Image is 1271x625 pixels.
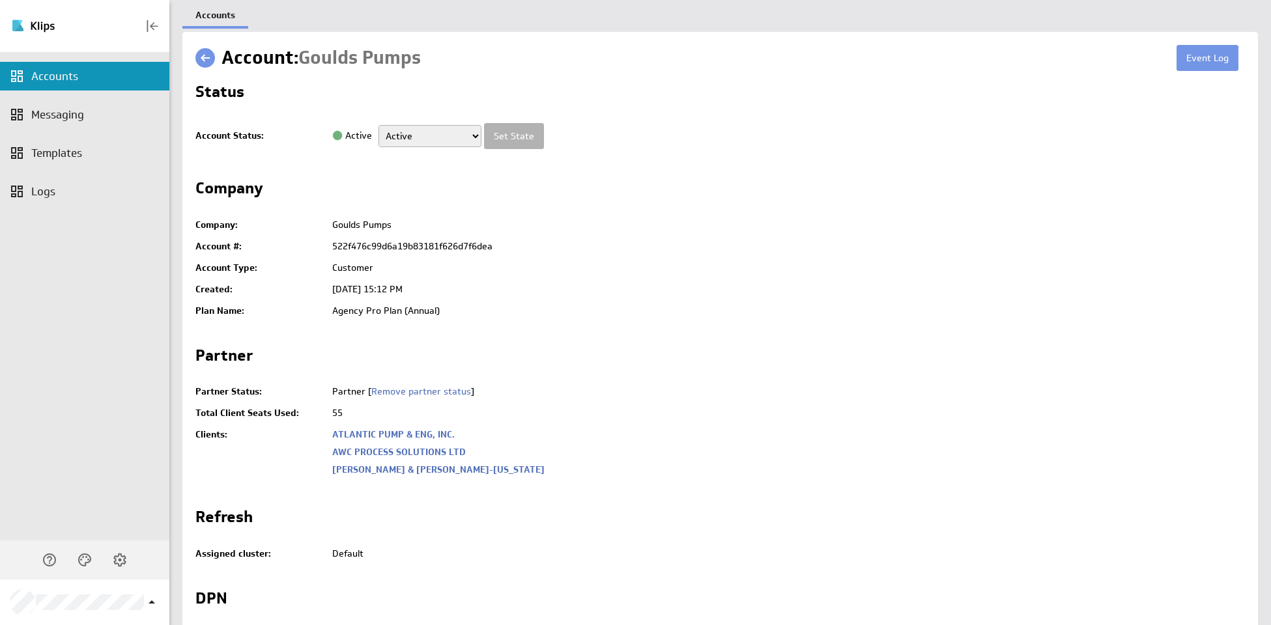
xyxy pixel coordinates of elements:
a: ATLANTIC PUMP & ENG, INC. [332,428,455,440]
h2: Company [195,180,263,201]
td: Clients: [195,424,326,483]
h1: Account: [221,45,421,71]
td: Default [326,543,364,564]
a: [PERSON_NAME] & [PERSON_NAME]-[US_STATE] [332,464,545,475]
td: Account Status: [195,118,326,154]
h2: DPN [195,590,227,611]
svg: Themes [77,552,93,568]
a: AWC PROCESS SOLUTIONS LTD [332,446,466,458]
div: Account and settings [109,549,131,571]
img: Klipfolio klips logo [11,16,102,36]
a: Remove partner status [371,385,471,397]
td: Plan Name: [195,300,326,322]
td: Total Client Seats Used: [195,402,326,424]
h2: Partner [195,348,253,368]
td: 522f476c99d6a19b83181f626d7f6dea [326,236,1245,257]
td: Created: [195,279,326,300]
h2: Refresh [195,509,253,530]
td: Company: [195,214,326,236]
td: Agency Pro Plan (Annual) [326,300,1245,322]
td: Goulds Pumps [326,214,1245,236]
div: Go to Dashboards [11,16,102,36]
div: Themes [74,549,96,571]
td: [DATE] 15:12 PM [326,279,1245,300]
div: Help [38,549,61,571]
td: Partner Status: [195,381,326,402]
div: Messaging [31,107,166,122]
td: Assigned cluster: [195,543,326,564]
div: Collapse [141,15,164,37]
span: Goulds Pumps [298,46,421,70]
td: Account #: [195,236,326,257]
td: Partner [ ] [326,381,545,402]
td: Account Type: [195,257,326,279]
input: Set State [484,123,544,149]
td: Customer [326,257,1245,279]
svg: Account and settings [112,552,128,568]
td: 55 [326,402,545,424]
div: Logs [31,184,166,199]
h2: Status [195,84,244,105]
div: Accounts [31,69,166,83]
td: Active [326,118,372,154]
div: Templates [31,146,166,160]
a: Event Log [1177,45,1238,71]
